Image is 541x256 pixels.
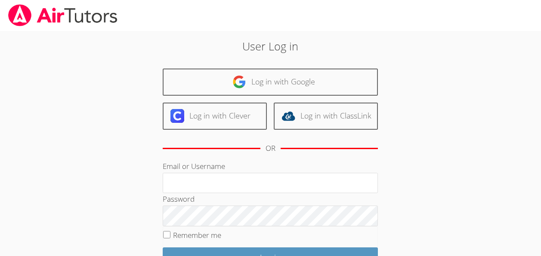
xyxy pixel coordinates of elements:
[281,109,295,123] img: classlink-logo-d6bb404cc1216ec64c9a2012d9dc4662098be43eaf13dc465df04b49fa7ab582.svg
[163,194,195,204] label: Password
[163,103,267,130] a: Log in with Clever
[163,69,378,96] a: Log in with Google
[266,142,275,155] div: OR
[232,75,246,89] img: google-logo-50288ca7cdecda66e5e0955fdab243c47b7ad437acaf1139b6f446037453330a.svg
[163,161,225,171] label: Email or Username
[274,103,378,130] a: Log in with ClassLink
[124,38,417,54] h2: User Log in
[173,230,221,240] label: Remember me
[170,109,184,123] img: clever-logo-6eab21bc6e7a338710f1a6ff85c0baf02591cd810cc4098c63d3a4b26e2feb20.svg
[7,4,118,26] img: airtutors_banner-c4298cdbf04f3fff15de1276eac7730deb9818008684d7c2e4769d2f7ddbe033.png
